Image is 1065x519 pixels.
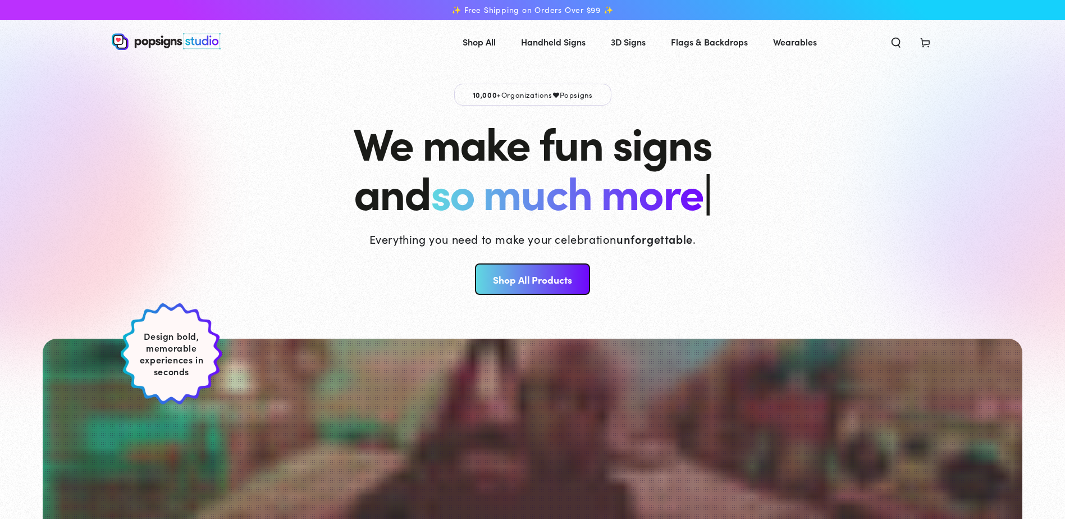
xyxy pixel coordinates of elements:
[521,34,586,50] span: Handheld Signs
[473,89,501,99] span: 10,000+
[454,84,611,106] p: Organizations Popsigns
[463,34,496,50] span: Shop All
[513,27,594,57] a: Handheld Signs
[616,231,693,247] strong: unforgettable
[671,34,748,50] span: Flags & Backdrops
[353,117,711,216] h1: We make fun signs and
[602,27,654,57] a: 3D Signs
[773,34,817,50] span: Wearables
[611,34,646,50] span: 3D Signs
[881,29,911,54] summary: Search our site
[475,263,590,295] a: Shop All Products
[765,27,825,57] a: Wearables
[662,27,756,57] a: Flags & Backdrops
[369,231,696,247] p: Everything you need to make your celebration .
[451,5,613,15] span: ✨ Free Shipping on Orders Over $99 ✨
[454,27,504,57] a: Shop All
[431,160,703,222] span: so much more
[703,159,711,222] span: |
[112,33,221,50] img: Popsigns Studio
